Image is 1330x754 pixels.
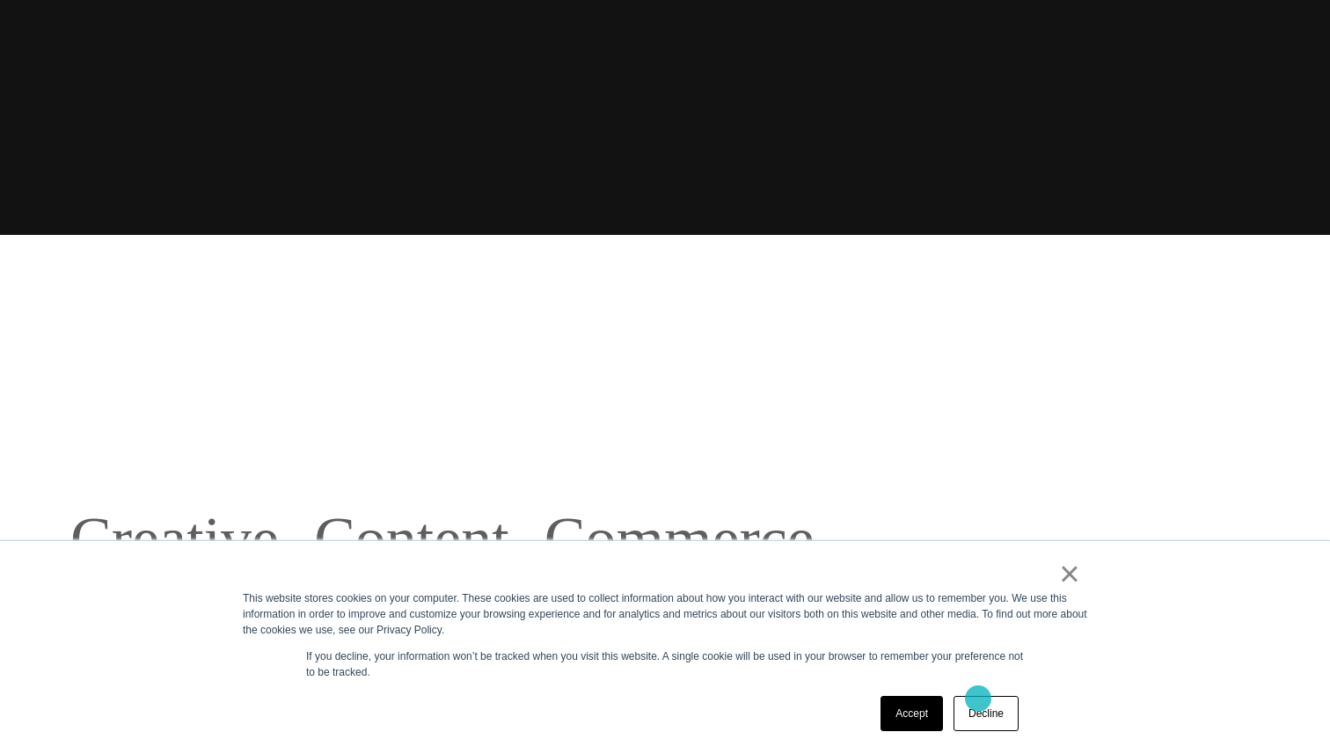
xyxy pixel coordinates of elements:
[1059,566,1080,582] a: ×
[954,696,1019,731] a: Decline
[70,505,279,573] a: Creative
[544,505,815,573] a: Commerce
[314,505,509,573] a: Content
[524,505,540,573] span: ,
[295,505,311,573] span: ,
[881,696,943,731] a: Accept
[243,590,1087,638] div: This website stores cookies on your computer. These cookies are used to collect information about...
[306,648,1024,680] p: If you decline, your information won’t be tracked when you visit this website. A single cookie wi...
